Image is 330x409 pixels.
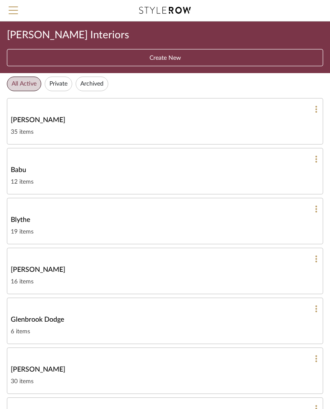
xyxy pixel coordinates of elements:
[11,127,319,137] div: 35 items
[7,347,323,394] a: [PERSON_NAME]30 items
[7,49,323,66] button: Create New
[11,264,65,275] span: [PERSON_NAME]
[11,165,26,175] span: Babu
[7,28,323,42] div: [PERSON_NAME] Interiors
[45,77,72,91] button: Private
[7,298,323,344] a: Glenbrook Dodge6 items
[11,177,319,187] div: 12 items
[7,77,41,91] button: All Active
[11,227,319,237] div: 19 items
[11,376,319,387] div: 30 items
[7,248,323,294] a: [PERSON_NAME]16 items
[11,314,64,325] span: Glenbrook Dodge
[11,277,319,287] div: 16 items
[11,326,319,337] div: 6 items
[7,198,323,244] a: Blythe19 items
[11,115,65,125] span: [PERSON_NAME]
[11,215,30,225] span: Blythe
[11,364,65,375] span: [PERSON_NAME]
[76,77,108,91] button: Archived
[7,148,323,194] a: Babu12 items
[7,98,323,145] a: [PERSON_NAME]35 items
